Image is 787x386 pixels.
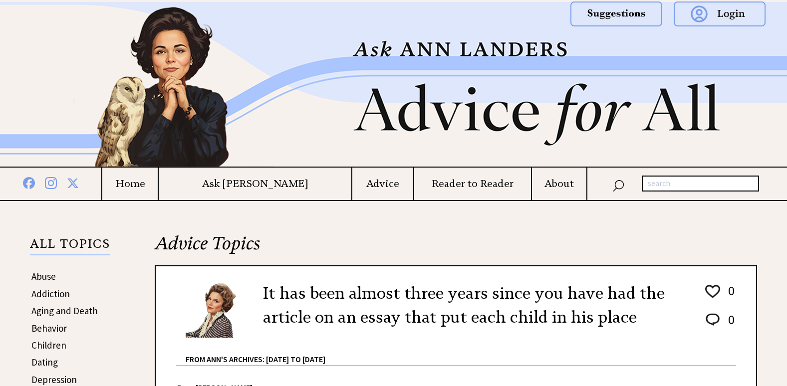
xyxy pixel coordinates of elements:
[31,288,70,300] a: Addiction
[67,176,79,189] img: x%20blue.png
[723,282,735,310] td: 0
[704,312,722,328] img: message_round%202.png
[102,178,158,190] a: Home
[612,178,624,192] img: search_nav.png
[45,175,57,189] img: instagram%20blue.png
[159,178,351,190] a: Ask [PERSON_NAME]
[31,339,66,351] a: Children
[31,322,67,334] a: Behavior
[31,270,56,282] a: Abuse
[23,175,35,189] img: facebook%20blue.png
[642,176,759,192] input: search
[570,1,662,26] img: suggestions.png
[352,178,413,190] a: Advice
[34,2,753,167] img: header2b_v1.png
[155,231,757,265] h2: Advice Topics
[186,339,736,365] div: From Ann's Archives: [DATE] to [DATE]
[723,311,735,338] td: 0
[31,374,77,386] a: Depression
[753,2,758,167] img: right_new2.png
[263,281,689,329] h2: It has been almost three years since you have had the article on an essay that put each child in ...
[186,281,248,338] img: Ann6%20v2%20small.png
[31,305,98,317] a: Aging and Death
[704,283,722,300] img: heart_outline%201.png
[30,238,110,255] p: ALL TOPICS
[674,1,766,26] img: login.png
[532,178,586,190] a: About
[414,178,531,190] a: Reader to Reader
[31,356,58,368] a: Dating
